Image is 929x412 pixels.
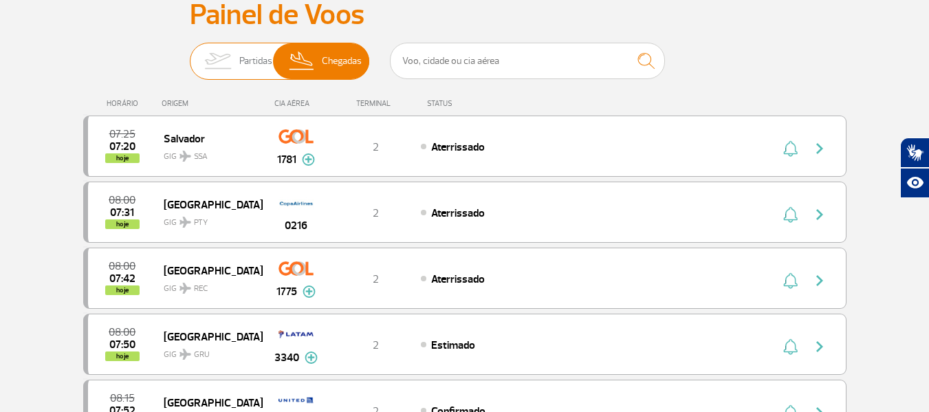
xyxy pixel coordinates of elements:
span: 2025-09-29 08:15:00 [110,393,135,403]
span: 2 [373,338,379,352]
span: Partidas [239,43,272,79]
span: 2025-09-29 08:00:00 [109,327,135,337]
span: 2025-09-29 08:00:00 [109,195,135,205]
span: 2 [373,206,379,220]
input: Voo, cidade ou cia aérea [390,43,665,79]
span: 2 [373,140,379,154]
span: 1781 [277,151,296,168]
span: hoje [105,351,140,361]
img: sino-painel-voo.svg [783,272,798,289]
span: 2025-09-29 07:50:00 [109,340,135,349]
img: destiny_airplane.svg [179,217,191,228]
img: sino-painel-voo.svg [783,140,798,157]
span: Aterrissado [431,272,485,286]
span: GIG [164,275,252,295]
span: [GEOGRAPHIC_DATA] [164,261,252,279]
img: mais-info-painel-voo.svg [302,153,315,166]
span: hoje [105,219,140,229]
span: 2025-09-29 07:42:00 [109,274,135,283]
img: sino-painel-voo.svg [783,338,798,355]
span: Aterrissado [431,206,485,220]
span: GIG [164,143,252,163]
img: slider-embarque [196,43,239,79]
span: Estimado [431,338,475,352]
span: Aterrissado [431,140,485,154]
span: Salvador [164,129,252,147]
span: GIG [164,209,252,229]
span: [GEOGRAPHIC_DATA] [164,195,252,213]
img: seta-direita-painel-voo.svg [811,140,828,157]
span: 0216 [285,217,307,234]
img: seta-direita-painel-voo.svg [811,272,828,289]
span: hoje [105,285,140,295]
span: SSA [194,151,208,163]
button: Abrir recursos assistivos. [900,168,929,198]
span: 3340 [274,349,299,366]
span: 2025-09-29 08:00:00 [109,261,135,271]
button: Abrir tradutor de língua de sinais. [900,138,929,168]
img: sino-painel-voo.svg [783,206,798,223]
div: ORIGEM [162,99,262,108]
span: REC [194,283,208,295]
span: GIG [164,341,252,361]
div: CIA AÉREA [262,99,331,108]
span: 2025-09-29 07:25:00 [109,129,135,139]
span: [GEOGRAPHIC_DATA] [164,327,252,345]
span: 1775 [276,283,297,300]
img: destiny_airplane.svg [179,349,191,360]
span: GRU [194,349,210,361]
img: destiny_airplane.svg [179,283,191,294]
span: [GEOGRAPHIC_DATA] [164,393,252,411]
span: Chegadas [322,43,362,79]
div: STATUS [420,99,532,108]
img: destiny_airplane.svg [179,151,191,162]
div: Plugin de acessibilidade da Hand Talk. [900,138,929,198]
img: slider-desembarque [282,43,323,79]
span: PTY [194,217,208,229]
span: hoje [105,153,140,163]
div: HORÁRIO [87,99,162,108]
div: TERMINAL [331,99,420,108]
img: seta-direita-painel-voo.svg [811,338,828,355]
img: mais-info-painel-voo.svg [305,351,318,364]
img: seta-direita-painel-voo.svg [811,206,828,223]
span: 2025-09-29 07:31:52 [110,208,134,217]
span: 2025-09-29 07:20:25 [109,142,135,151]
span: 2 [373,272,379,286]
img: mais-info-painel-voo.svg [303,285,316,298]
